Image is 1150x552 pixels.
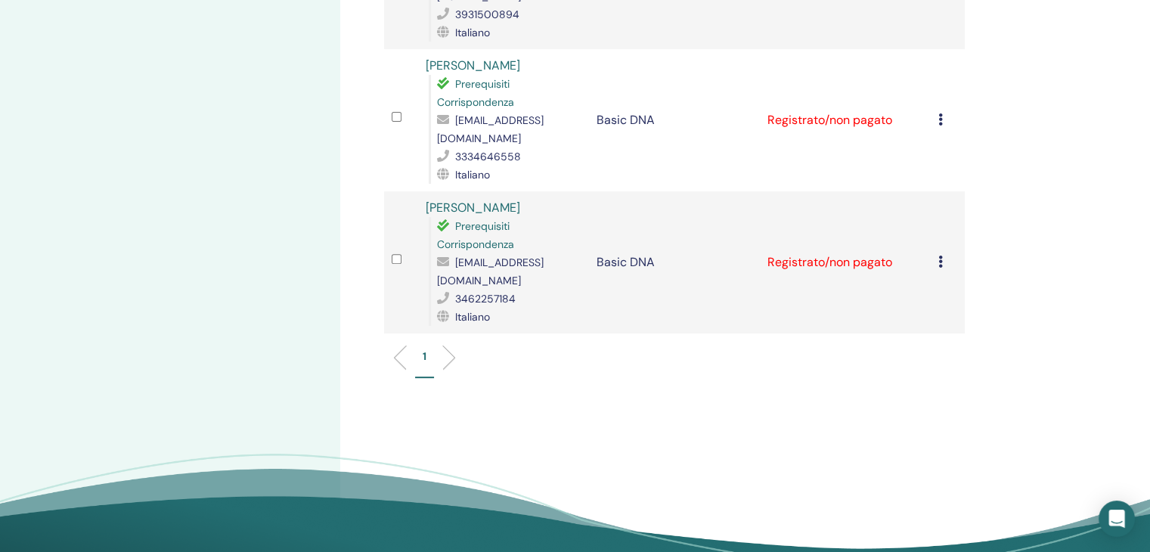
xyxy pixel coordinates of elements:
span: Italiano [455,26,490,39]
a: [PERSON_NAME] [426,200,520,216]
span: 3462257184 [455,292,516,305]
td: Basic DNA [589,191,760,333]
span: [EMAIL_ADDRESS][DOMAIN_NAME] [437,113,544,145]
div: Open Intercom Messenger [1099,501,1135,537]
span: Italiano [455,310,490,324]
td: Basic DNA [589,49,760,191]
span: Prerequisiti Corrispondenza [437,77,514,109]
span: 3931500894 [455,8,519,21]
a: [PERSON_NAME] [426,57,520,73]
span: Prerequisiti Corrispondenza [437,219,514,251]
span: [EMAIL_ADDRESS][DOMAIN_NAME] [437,256,544,287]
p: 1 [423,349,426,364]
span: Italiano [455,168,490,181]
span: 3334646558 [455,150,521,163]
